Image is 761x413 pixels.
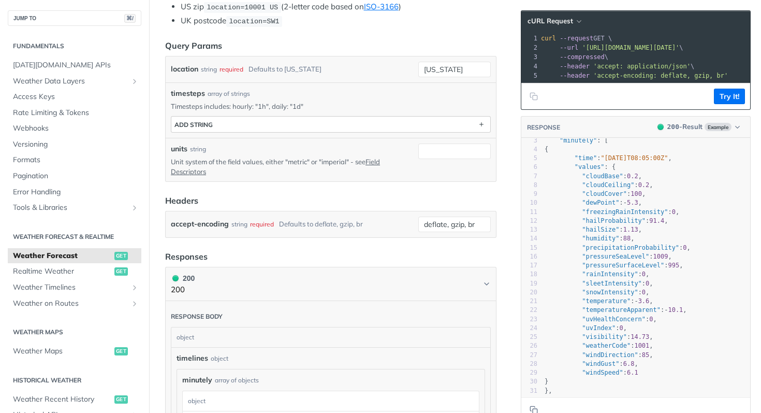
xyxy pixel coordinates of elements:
div: 5 [521,71,539,80]
span: "cloudCover" [582,190,627,197]
span: "values" [575,163,605,170]
span: get [114,252,128,260]
a: Access Keys [8,89,141,105]
span: 0 [683,244,686,251]
button: Copy to clipboard [526,89,541,104]
span: "weatherCode" [582,342,631,349]
span: "dewPoint" [582,199,619,206]
li: UK postcode [181,15,496,27]
span: 0 [646,280,649,287]
span: "uvHealthConcern" [582,316,646,323]
span: : , [545,235,635,242]
svg: Chevron [482,280,491,288]
button: 200 200200 [171,273,491,296]
span: --header [560,63,590,70]
span: 3.6 [638,297,650,305]
span: Tools & Libraries [13,203,128,213]
a: Weather Data LayersShow subpages for Weather Data Layers [8,74,141,89]
button: RESPONSE [526,122,561,133]
span: : , [545,360,638,367]
span: \ [541,53,608,61]
span: : , [545,316,657,323]
span: location=10001 US [207,4,278,11]
div: 14 [521,234,537,243]
span: 0 [649,316,653,323]
div: 20 [521,288,537,297]
span: : , [545,217,668,224]
div: array of strings [208,89,250,98]
span: get [114,395,128,404]
label: units [171,144,187,154]
div: 15 [521,244,537,252]
span: Weather on Routes [13,298,128,309]
span: "freezingRainIntensity" [582,208,668,216]
span: Example [705,123,731,131]
span: "pressureSeaLevel" [582,253,649,260]
span: 200 [667,123,679,131]
span: Error Handling [13,187,139,197]
span: 6.1 [627,369,638,376]
span: 6.8 [623,360,635,367]
div: 12 [521,217,537,225]
span: - [664,306,668,314]
div: 17 [521,261,537,270]
span: { [545,396,548,403]
span: : , [545,208,679,216]
span: 10.1 [668,306,683,314]
span: cURL Request [528,17,573,25]
div: 5 [521,154,537,163]
div: 24 [521,324,537,333]
span: "cloudCeiling" [582,181,634,189]
span: 0 [620,324,623,332]
span: 1.13 [623,226,638,233]
span: "temperature" [582,297,631,305]
li: US zip (2-letter code based on ) [181,1,496,13]
div: Headers [165,194,198,207]
label: accept-encoding [171,217,229,232]
div: string [190,145,206,154]
span: : [ [545,137,608,144]
button: Show subpages for Weather on Routes [130,300,139,308]
span: : , [545,154,672,162]
div: 19 [521,279,537,288]
span: Weather Forecast [13,251,112,261]
div: Responses [165,250,208,263]
button: Show subpages for Weather Timelines [130,283,139,292]
span: 0 [642,270,646,278]
span: 0 [672,208,676,216]
div: required [219,62,243,77]
div: object [183,391,476,411]
span: get [114,267,128,276]
span: : , [545,173,642,180]
span: GET \ [541,35,612,42]
div: 18 [521,270,537,279]
button: JUMP TO⌘/ [8,10,141,26]
span: [DATE][DOMAIN_NAME] APIs [13,60,139,70]
div: 29 [521,368,537,377]
div: 16 [521,252,537,261]
span: "rainIntensity" [582,270,638,278]
a: Versioning [8,137,141,152]
div: 4 [521,145,537,154]
div: - Result [667,122,703,132]
span: "visibility" [582,333,627,340]
h2: Fundamentals [8,41,141,51]
div: 13 [521,225,537,234]
span: : , [545,289,649,296]
span: "hailProbability" [582,217,646,224]
div: Response body [171,312,223,321]
span: : , [545,190,646,197]
span: "pressureSurfaceLevel" [582,262,664,269]
span: { [545,146,548,153]
div: ADD string [174,121,213,129]
span: } [545,378,548,385]
span: 0.2 [638,181,650,189]
span: Weather Data Layers [13,76,128,87]
span: "temperatureApparent" [582,306,661,314]
div: Defaults to deflate, gzip, br [279,217,363,232]
span: : , [545,351,653,359]
span: 0 [642,289,646,296]
span: Weather Maps [13,346,112,357]
span: : , [545,226,642,233]
span: "uvIndex" [582,324,616,332]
